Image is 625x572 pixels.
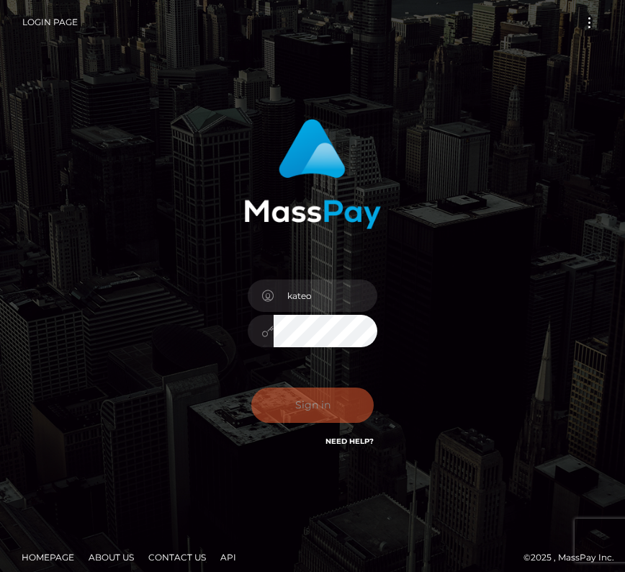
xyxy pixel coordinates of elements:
[143,546,212,568] a: Contact Us
[244,119,381,229] img: MassPay Login
[215,546,242,568] a: API
[16,546,80,568] a: Homepage
[325,437,374,446] a: Need Help?
[83,546,140,568] a: About Us
[576,13,603,32] button: Toggle navigation
[22,7,78,37] a: Login Page
[11,550,614,566] div: © 2025 , MassPay Inc.
[274,280,377,312] input: Username...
